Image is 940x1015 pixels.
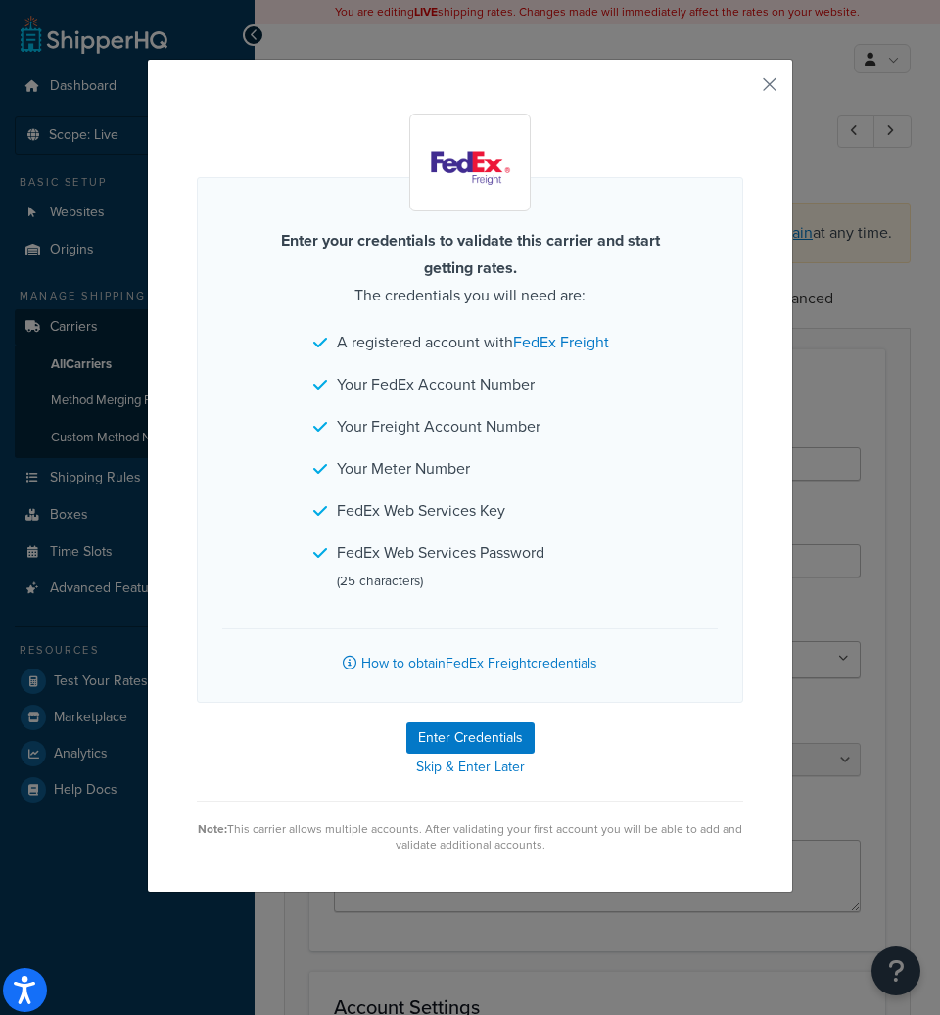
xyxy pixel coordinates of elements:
[313,539,627,594] li: FedEx Web Services Password
[313,371,627,398] li: Your FedEx Account Number
[414,117,527,208] img: FedEx Freight
[313,329,627,356] li: A registered account with
[313,455,627,483] li: Your Meter Number
[198,820,227,838] strong: Note:
[197,754,743,781] a: Skip & Enter Later
[255,227,685,309] p: The credentials you will need are:
[313,497,627,525] li: FedEx Web Services Key
[222,628,718,677] a: How to obtainFedEx Freightcredentials
[281,229,660,279] strong: Enter your credentials to validate this carrier and start getting rates.
[197,821,743,853] div: This carrier allows multiple accounts. After validating your first account you will be able to ad...
[406,722,535,754] button: Enter Credentials
[513,331,609,353] a: FedEx Freight
[337,571,423,590] small: (25 characters)
[313,413,627,440] li: Your Freight Account Number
